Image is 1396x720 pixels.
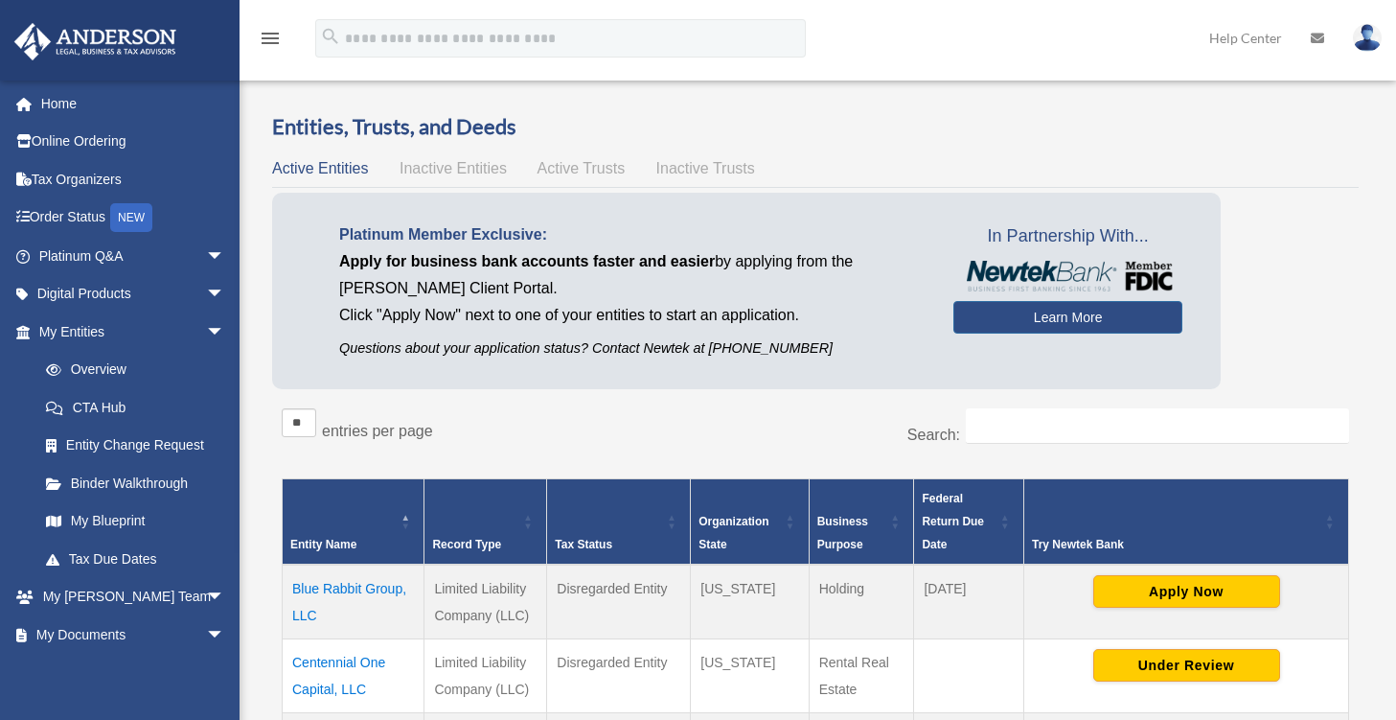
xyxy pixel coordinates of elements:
div: NEW [110,203,152,232]
th: Try Newtek Bank : Activate to sort [1024,479,1349,566]
a: Binder Walkthrough [27,464,244,502]
th: Tax Status: Activate to sort [547,479,691,566]
span: Inactive Trusts [656,160,755,176]
td: Disregarded Entity [547,565,691,639]
div: Try Newtek Bank [1032,533,1319,556]
p: Click "Apply Now" next to one of your entities to start an application. [339,302,925,329]
a: Overview [27,351,235,389]
span: Active Entities [272,160,368,176]
span: Inactive Entities [400,160,507,176]
a: menu [259,34,282,50]
span: In Partnership With... [953,221,1182,252]
i: search [320,26,341,47]
td: Blue Rabbit Group, LLC [283,565,424,639]
a: My Documentsarrow_drop_down [13,615,254,654]
span: arrow_drop_down [206,313,244,352]
a: Digital Productsarrow_drop_down [13,275,254,314]
th: Federal Return Due Date: Activate to sort [914,479,1024,566]
th: Record Type: Activate to sort [424,479,547,566]
span: arrow_drop_down [206,654,244,693]
img: User Pic [1353,24,1382,52]
a: My Blueprint [27,502,244,541]
label: entries per page [322,423,433,439]
a: Online Learningarrow_drop_down [13,654,254,692]
span: Apply for business bank accounts faster and easier [339,253,715,269]
span: arrow_drop_down [206,237,244,276]
a: CTA Hub [27,388,244,427]
label: Search: [907,427,960,443]
td: Limited Liability Company (LLC) [424,639,547,713]
span: Record Type [432,538,501,551]
td: [US_STATE] [691,565,809,639]
a: Online Ordering [13,123,254,161]
button: Under Review [1093,649,1280,682]
i: menu [259,27,282,50]
td: Rental Real Estate [809,639,914,713]
th: Entity Name: Activate to invert sorting [283,479,424,566]
a: My [PERSON_NAME] Teamarrow_drop_down [13,578,254,616]
img: Anderson Advisors Platinum Portal [9,23,182,60]
span: Federal Return Due Date [922,492,984,551]
p: by applying from the [PERSON_NAME] Client Portal. [339,248,925,302]
span: arrow_drop_down [206,615,244,655]
td: [DATE] [914,565,1024,639]
th: Organization State: Activate to sort [691,479,809,566]
span: Active Trusts [538,160,626,176]
span: Tax Status [555,538,612,551]
td: Disregarded Entity [547,639,691,713]
th: Business Purpose: Activate to sort [809,479,914,566]
td: Centennial One Capital, LLC [283,639,424,713]
span: arrow_drop_down [206,578,244,617]
p: Questions about your application status? Contact Newtek at [PHONE_NUMBER] [339,337,925,360]
td: Limited Liability Company (LLC) [424,565,547,639]
a: Order StatusNEW [13,198,254,238]
button: Apply Now [1093,575,1280,608]
td: Holding [809,565,914,639]
a: Learn More [953,301,1182,334]
a: Tax Organizers [13,160,254,198]
span: Entity Name [290,538,356,551]
a: My Entitiesarrow_drop_down [13,313,244,351]
a: Platinum Q&Aarrow_drop_down [13,237,254,275]
a: Tax Due Dates [27,540,244,578]
span: arrow_drop_down [206,275,244,314]
a: Home [13,84,254,123]
span: Business Purpose [817,515,868,551]
h3: Entities, Trusts, and Deeds [272,112,1359,142]
p: Platinum Member Exclusive: [339,221,925,248]
span: Organization State [698,515,768,551]
td: [US_STATE] [691,639,809,713]
a: Entity Change Request [27,427,244,465]
img: NewtekBankLogoSM.png [963,261,1173,291]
